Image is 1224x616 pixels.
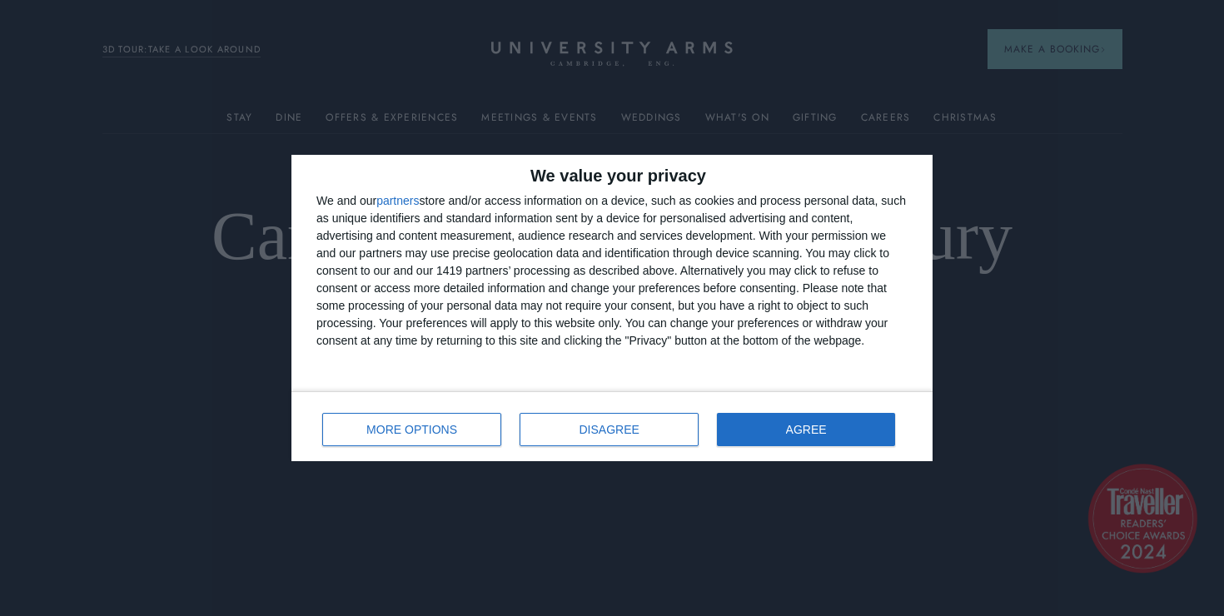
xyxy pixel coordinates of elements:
span: MORE OPTIONS [366,424,457,435]
h2: We value your privacy [316,167,908,184]
button: partners [376,195,419,206]
span: AGREE [786,424,827,435]
div: qc-cmp2-ui [291,155,933,461]
button: DISAGREE [520,413,699,446]
span: DISAGREE [580,424,639,435]
button: AGREE [717,413,895,446]
button: MORE OPTIONS [322,413,501,446]
div: We and our store and/or access information on a device, such as cookies and process personal data... [316,192,908,350]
